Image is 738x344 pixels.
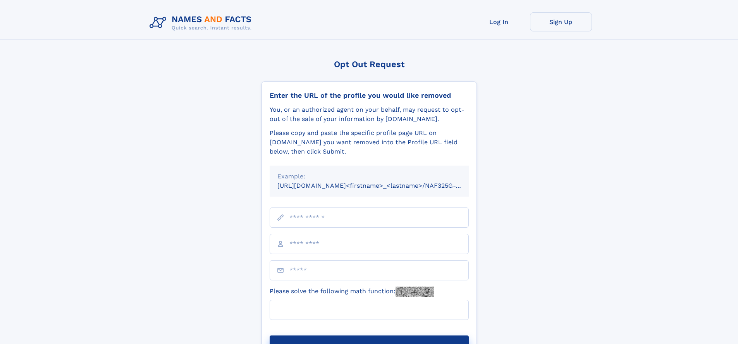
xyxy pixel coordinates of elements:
[270,287,434,297] label: Please solve the following math function:
[270,105,469,124] div: You, or an authorized agent on your behalf, may request to opt-out of the sale of your informatio...
[468,12,530,31] a: Log In
[277,172,461,181] div: Example:
[277,182,483,189] small: [URL][DOMAIN_NAME]<firstname>_<lastname>/NAF325G-xxxxxxxx
[146,12,258,33] img: Logo Names and Facts
[261,59,477,69] div: Opt Out Request
[530,12,592,31] a: Sign Up
[270,91,469,100] div: Enter the URL of the profile you would like removed
[270,128,469,156] div: Please copy and paste the specific profile page URL on [DOMAIN_NAME] you want removed into the Pr...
